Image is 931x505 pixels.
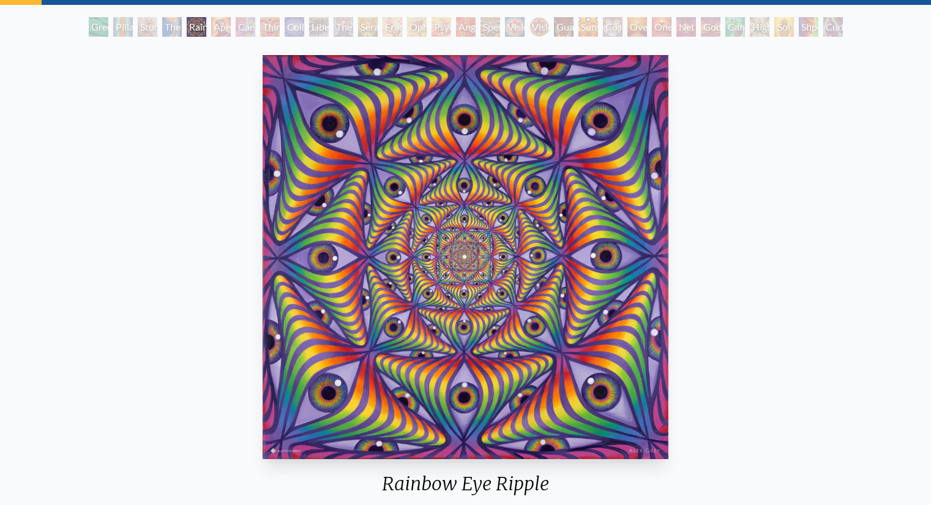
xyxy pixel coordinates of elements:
[285,17,304,37] div: Collective Vision
[383,17,402,37] div: Fractal Eyes
[309,17,329,37] div: Liberation Through Seeing
[432,17,451,37] div: Psychomicrograph of a Fractal Paisley Cherub Feather Tip
[407,17,427,37] div: Ophanic Eyelash
[529,17,549,37] div: Vision [PERSON_NAME]
[138,17,157,37] div: Study for the Great Turn
[211,17,231,37] div: Aperture
[799,17,818,37] div: Shpongled
[260,17,280,37] div: Third Eye Tears of Joy
[334,17,353,37] div: The Seer
[676,17,696,37] div: Net of Being
[187,17,206,37] div: Rainbow Eye Ripple
[823,17,843,37] div: Cuddle
[162,17,182,37] div: The Torch
[603,17,623,37] div: Cosmic Elf
[652,17,671,37] div: One
[725,17,745,37] div: Cannafist
[554,17,574,37] div: Guardian of Infinite Vision
[627,17,647,37] div: Oversoul
[89,17,108,37] div: Green Hand
[774,17,794,37] div: Sol Invictus
[701,17,720,37] div: Godself
[480,17,500,37] div: Spectral Lotus
[236,17,255,37] div: Cannabis Sutra
[258,473,674,504] div: Rainbow Eye Ripple
[578,17,598,37] div: Sunyata
[505,17,525,37] div: Vision Crystal
[113,17,133,37] div: Pillar of Awareness
[456,17,476,37] div: Angel Skin
[750,17,769,37] div: Higher Vision
[358,17,378,37] div: Seraphic Transport Docking on the Third Eye
[263,55,669,459] img: Rainbow-Eye-Ripple-2019-Alex-Grey-Allyson-Grey-watermarked.jpeg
